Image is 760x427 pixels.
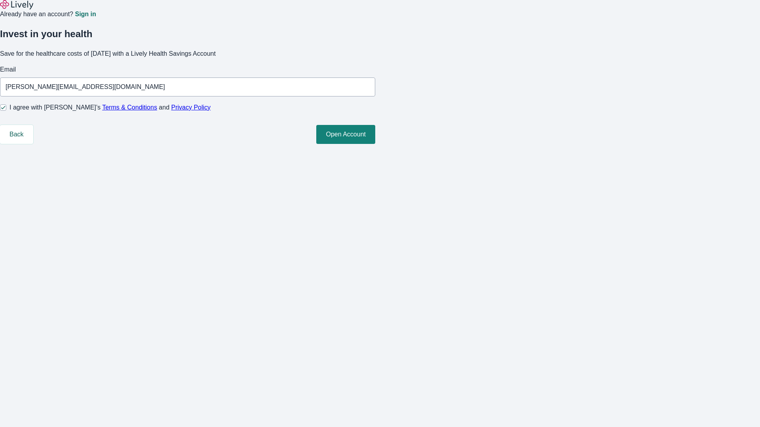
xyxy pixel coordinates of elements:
a: Privacy Policy [171,104,211,111]
a: Terms & Conditions [102,104,157,111]
span: I agree with [PERSON_NAME]’s and [9,103,211,112]
a: Sign in [75,11,96,17]
button: Open Account [316,125,375,144]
